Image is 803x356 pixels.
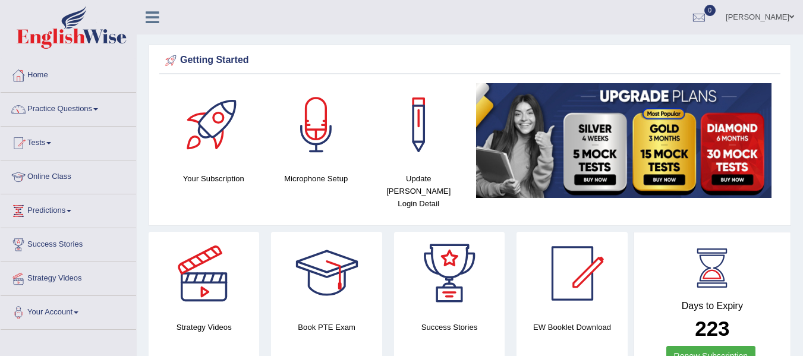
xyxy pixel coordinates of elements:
[647,301,777,311] h4: Days to Expiry
[149,321,259,333] h4: Strategy Videos
[1,228,136,258] a: Success Stories
[271,321,382,333] h4: Book PTE Exam
[271,172,362,185] h4: Microphone Setup
[704,5,716,16] span: 0
[1,59,136,89] a: Home
[476,83,772,198] img: small5.jpg
[373,172,464,210] h4: Update [PERSON_NAME] Login Detail
[517,321,627,333] h4: EW Booklet Download
[1,127,136,156] a: Tests
[168,172,259,185] h4: Your Subscription
[1,93,136,122] a: Practice Questions
[695,317,729,340] b: 223
[1,194,136,224] a: Predictions
[394,321,505,333] h4: Success Stories
[1,296,136,326] a: Your Account
[162,52,777,70] div: Getting Started
[1,160,136,190] a: Online Class
[1,262,136,292] a: Strategy Videos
